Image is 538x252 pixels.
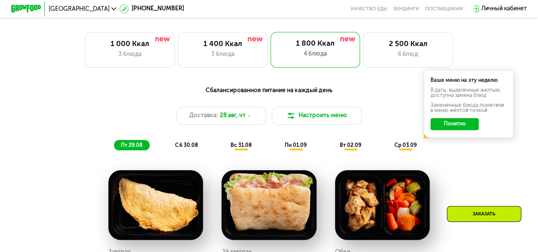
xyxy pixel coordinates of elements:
span: [GEOGRAPHIC_DATA] [49,6,110,12]
div: Заменённые блюда пометили в меню жёлтой точкой. [430,103,507,113]
div: 1 400 Ккал [186,40,260,49]
div: 3 блюда [186,50,260,59]
div: 4 блюда [278,50,353,59]
span: вт 02.09 [340,142,361,148]
div: В даты, выделенные желтым, доступна замена блюд. [430,87,507,98]
div: Ваше меню на эту неделю [430,78,507,83]
span: ср 03.09 [394,142,417,148]
button: Понятно [430,118,479,130]
div: 3 блюда [93,50,167,59]
div: Сбалансированное питание на каждый день [48,86,490,95]
div: 1 000 Ккал [93,40,167,49]
span: сб 30.08 [175,142,197,148]
div: Заказать [447,206,521,222]
a: Вендинги [394,6,419,12]
span: 28 авг, чт [220,111,246,120]
span: пн 01.09 [285,142,307,148]
button: Настроить меню [272,107,362,125]
div: 6 блюд [371,50,445,59]
div: Личный кабинет [481,4,527,13]
a: Качество еды [351,6,387,12]
div: 2 500 Ккал [371,40,445,49]
span: вс 31.08 [231,142,252,148]
span: пт 29.08 [121,142,142,148]
div: поставщикам [424,6,463,12]
span: Доставка: [189,111,218,120]
a: [PHONE_NUMBER] [120,4,184,13]
div: 1 800 Ккал [278,39,353,48]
